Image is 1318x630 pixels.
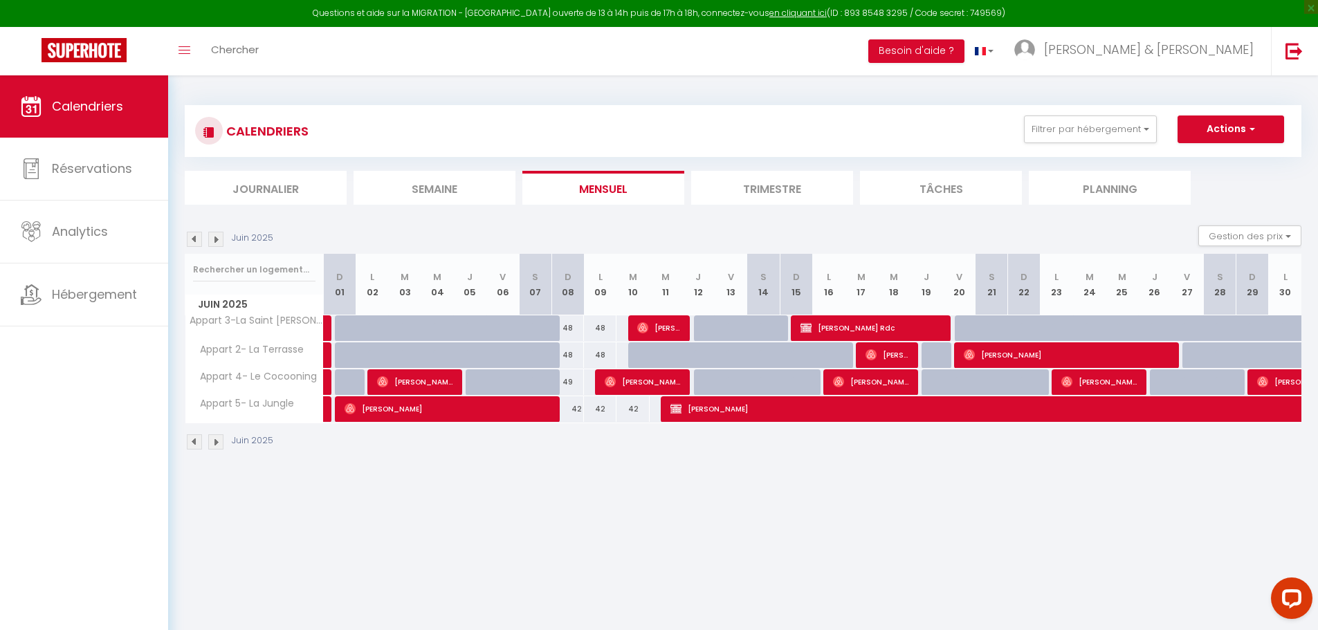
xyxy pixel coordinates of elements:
[421,254,454,315] th: 04
[201,27,269,75] a: Chercher
[584,315,616,341] div: 48
[389,254,421,315] th: 03
[1171,254,1203,315] th: 27
[1269,254,1301,315] th: 30
[324,254,356,315] th: 01
[185,295,323,315] span: Juin 2025
[232,434,273,447] p: Juin 2025
[532,270,538,284] abbr: S
[1024,115,1157,143] button: Filtrer par hébergement
[845,254,877,315] th: 17
[52,98,123,115] span: Calendriers
[857,270,866,284] abbr: M
[1249,270,1256,284] abbr: D
[637,315,681,341] span: [PERSON_NAME]
[193,257,315,282] input: Rechercher un logement...
[584,396,616,422] div: 42
[661,270,670,284] abbr: M
[650,254,682,315] th: 11
[565,270,571,284] abbr: D
[605,369,681,395] span: [PERSON_NAME]
[370,270,374,284] abbr: L
[956,270,962,284] abbr: V
[833,369,909,395] span: [PERSON_NAME]
[1020,270,1027,284] abbr: D
[1203,254,1236,315] th: 28
[964,342,1170,368] span: [PERSON_NAME]
[211,42,259,57] span: Chercher
[943,254,976,315] th: 20
[715,254,747,315] th: 13
[52,223,108,240] span: Analytics
[223,115,309,147] h3: CALENDRIERS
[1106,254,1138,315] th: 25
[401,270,409,284] abbr: M
[812,254,845,315] th: 16
[989,270,995,284] abbr: S
[187,369,320,385] span: Appart 4- Le Cocooning
[1285,42,1303,59] img: logout
[42,38,127,62] img: Super Booking
[1118,270,1126,284] abbr: M
[924,270,929,284] abbr: J
[747,254,780,315] th: 14
[187,315,326,326] span: Appart 3-La Saint [PERSON_NAME] · La [GEOGRAPHIC_DATA][PERSON_NAME]
[354,171,515,205] li: Semaine
[187,396,298,411] span: Appart 5- La Jungle
[866,342,909,368] span: [PERSON_NAME]
[1073,254,1106,315] th: 24
[433,270,441,284] abbr: M
[598,270,603,284] abbr: L
[695,270,701,284] abbr: J
[1184,270,1190,284] abbr: V
[877,254,910,315] th: 18
[780,254,812,315] th: 15
[827,270,831,284] abbr: L
[760,270,767,284] abbr: S
[584,254,616,315] th: 09
[1004,27,1271,75] a: ... [PERSON_NAME] & [PERSON_NAME]
[616,254,649,315] th: 10
[691,171,853,205] li: Trimestre
[1029,171,1191,205] li: Planning
[868,39,964,63] button: Besoin d'aide ?
[52,286,137,303] span: Hébergement
[1236,254,1269,315] th: 29
[1086,270,1094,284] abbr: M
[1198,225,1301,246] button: Gestion des prix
[522,171,684,205] li: Mensuel
[52,160,132,177] span: Réservations
[345,396,551,422] span: [PERSON_NAME]
[551,369,584,395] div: 49
[519,254,551,315] th: 07
[336,270,343,284] abbr: D
[467,270,473,284] abbr: J
[1008,254,1041,315] th: 22
[551,254,584,315] th: 08
[793,270,800,284] abbr: D
[486,254,519,315] th: 06
[1041,254,1073,315] th: 23
[1138,254,1171,315] th: 26
[1054,270,1059,284] abbr: L
[728,270,734,284] abbr: V
[584,342,616,368] div: 48
[976,254,1008,315] th: 21
[185,171,347,205] li: Journalier
[454,254,486,315] th: 05
[629,270,637,284] abbr: M
[1178,115,1284,143] button: Actions
[1217,270,1223,284] abbr: S
[910,254,942,315] th: 19
[800,315,942,341] span: [PERSON_NAME] Rdc
[551,342,584,368] div: 48
[860,171,1022,205] li: Tâches
[890,270,898,284] abbr: M
[551,396,584,422] div: 42
[616,396,649,422] div: 42
[682,254,715,315] th: 12
[187,342,307,358] span: Appart 2- La Terrasse
[551,315,584,341] div: 48
[1061,369,1137,395] span: [PERSON_NAME]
